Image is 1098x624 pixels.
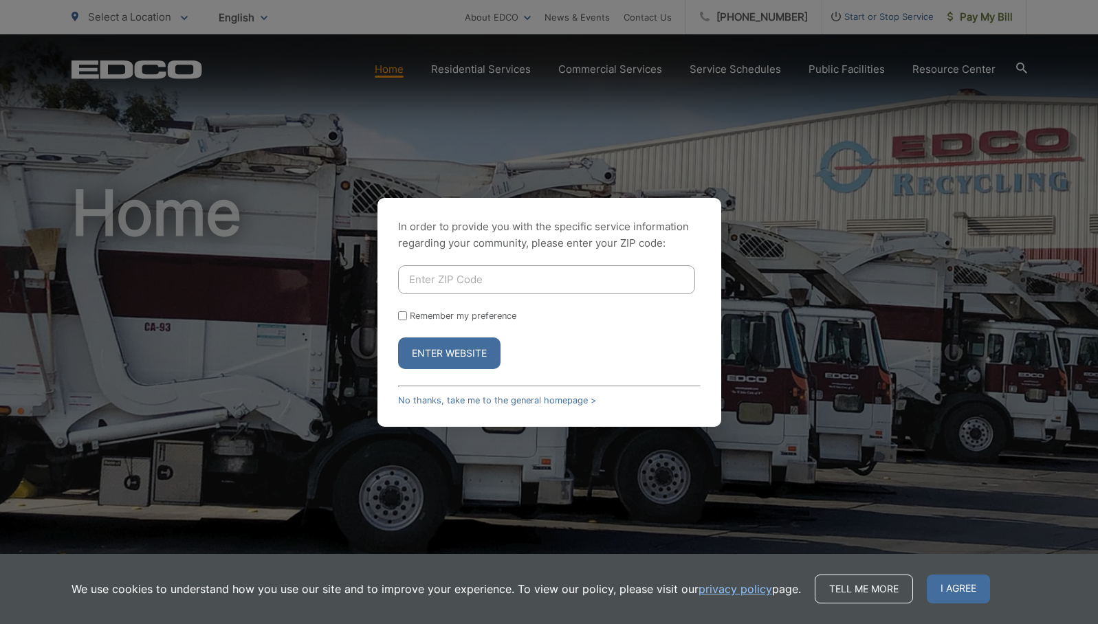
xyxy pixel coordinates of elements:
[398,265,695,294] input: Enter ZIP Code
[699,581,772,597] a: privacy policy
[72,581,801,597] p: We use cookies to understand how you use our site and to improve your experience. To view our pol...
[927,575,990,603] span: I agree
[815,575,913,603] a: Tell me more
[398,219,701,252] p: In order to provide you with the specific service information regarding your community, please en...
[410,311,516,321] label: Remember my preference
[398,337,501,369] button: Enter Website
[398,395,596,405] a: No thanks, take me to the general homepage >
